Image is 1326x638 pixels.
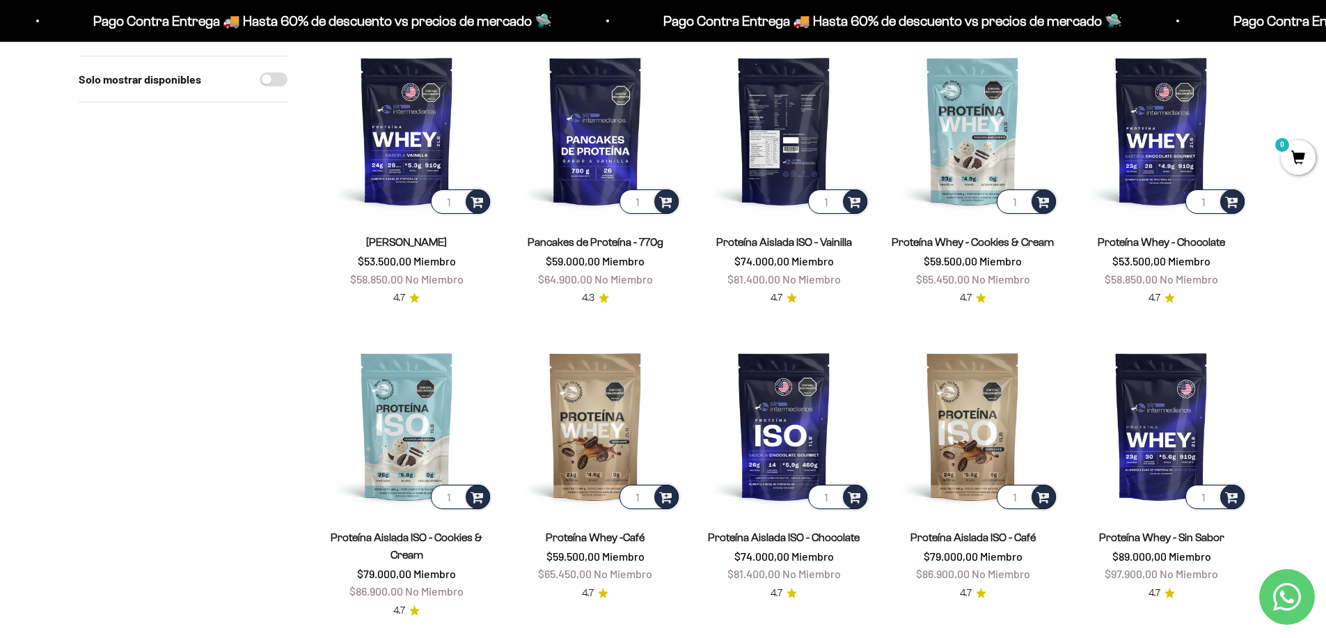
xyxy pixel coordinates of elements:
span: $86.900,00 [349,584,403,598]
span: $79.000,00 [924,550,978,563]
span: Miembro [979,254,1022,267]
span: 4.7 [393,603,405,618]
span: $58.850,00 [1105,272,1158,286]
span: No Miembro [782,272,841,286]
span: $53.500,00 [358,254,411,267]
span: $65.450,00 [916,272,970,286]
span: $81.400,00 [727,272,780,286]
span: Miembro [791,550,834,563]
span: $65.450,00 [538,567,592,580]
a: 4.74.7 de 5.0 estrellas [960,586,986,601]
span: $58.850,00 [350,272,403,286]
span: No Miembro [972,272,1030,286]
a: 4.74.7 de 5.0 estrellas [582,586,608,601]
span: No Miembro [594,272,653,286]
a: 4.74.7 de 5.0 estrellas [771,586,797,601]
a: 4.74.7 de 5.0 estrellas [393,290,420,306]
a: 4.74.7 de 5.0 estrellas [960,290,986,306]
a: Proteína Whey - Chocolate [1098,236,1225,248]
a: 4.74.7 de 5.0 estrellas [1149,290,1175,306]
span: Miembro [602,550,645,563]
span: Miembro [791,254,834,267]
span: 4.7 [771,290,782,306]
span: No Miembro [1160,567,1218,580]
a: Proteína Aislada ISO - Vainilla [716,236,852,248]
span: 4.7 [960,586,972,601]
span: $53.500,00 [1112,254,1166,267]
span: $74.000,00 [734,254,789,267]
span: 4.7 [960,290,972,306]
span: Miembro [980,550,1023,563]
a: 0 [1281,151,1316,166]
a: Pancakes de Proteína - 770g [528,236,663,248]
span: $59.500,00 [924,254,977,267]
span: No Miembro [594,567,652,580]
mark: 0 [1274,137,1291,153]
span: $79.000,00 [357,567,411,580]
label: Solo mostrar disponibles [79,70,201,88]
span: Miembro [413,254,456,267]
a: [PERSON_NAME] [366,236,447,248]
a: 4.74.7 de 5.0 estrellas [771,290,797,306]
span: Miembro [602,254,645,267]
span: 4.7 [1149,586,1160,601]
span: $59.000,00 [546,254,600,267]
span: $89.000,00 [1112,550,1167,563]
span: No Miembro [405,584,464,598]
span: 4.7 [582,586,594,601]
a: 4.34.3 de 5.0 estrellas [582,290,609,306]
span: 4.7 [393,290,405,306]
span: No Miembro [782,567,841,580]
span: $74.000,00 [734,550,789,563]
a: 4.74.7 de 5.0 estrellas [393,603,420,618]
span: No Miembro [972,567,1030,580]
p: Pago Contra Entrega 🚚 Hasta 60% de descuento vs precios de mercado 🛸 [663,10,1122,32]
span: $64.900,00 [538,272,592,286]
span: 4.7 [1149,290,1160,306]
a: 4.74.7 de 5.0 estrellas [1149,586,1175,601]
span: $81.400,00 [727,567,780,580]
span: $97.900,00 [1105,567,1158,580]
a: Proteína Aislada ISO - Cookies & Cream [331,531,482,561]
a: Proteína Aislada ISO - Café [910,531,1036,543]
img: Proteína Aislada ISO - Vainilla [698,45,870,217]
a: Proteína Aislada ISO - Chocolate [708,531,860,543]
span: Miembro [1168,254,1210,267]
span: $59.500,00 [546,550,600,563]
span: Miembro [1169,550,1211,563]
a: Proteína Whey -Café [546,531,645,543]
span: No Miembro [1160,272,1218,286]
p: Pago Contra Entrega 🚚 Hasta 60% de descuento vs precios de mercado 🛸 [93,10,552,32]
a: Proteína Whey - Sin Sabor [1099,531,1224,543]
span: Miembro [413,567,456,580]
span: $86.900,00 [916,567,970,580]
span: 4.3 [582,290,594,306]
span: 4.7 [771,586,782,601]
a: Proteína Whey - Cookies & Cream [892,236,1054,248]
span: No Miembro [405,272,464,286]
